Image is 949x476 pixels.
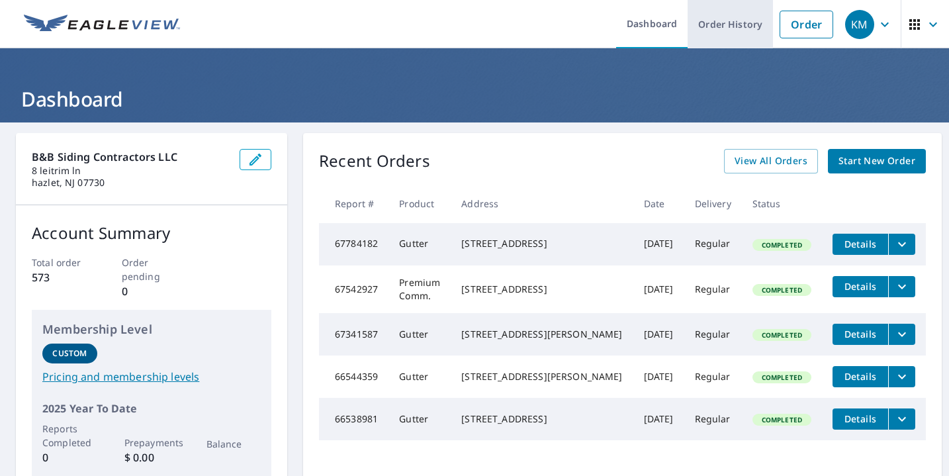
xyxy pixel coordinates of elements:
span: Details [840,412,880,425]
td: [DATE] [633,398,684,440]
th: Status [742,184,822,223]
td: 66544359 [319,356,388,398]
a: Pricing and membership levels [42,369,261,385]
p: Prepayments [124,436,179,450]
td: Regular [684,223,742,265]
a: Start New Order [828,149,926,173]
div: [STREET_ADDRESS] [461,283,622,296]
a: Order [780,11,833,38]
td: Gutter [388,398,451,440]
button: filesDropdownBtn-67341587 [888,324,915,345]
td: Gutter [388,313,451,356]
h1: Dashboard [16,85,933,113]
p: Membership Level [42,320,261,338]
button: detailsBtn-66544359 [833,366,888,387]
td: [DATE] [633,223,684,265]
th: Report # [319,184,388,223]
button: filesDropdownBtn-66544359 [888,366,915,387]
span: Details [840,280,880,293]
td: Regular [684,398,742,440]
td: Regular [684,356,742,398]
td: Regular [684,313,742,356]
div: [STREET_ADDRESS][PERSON_NAME] [461,370,622,383]
td: 67341587 [319,313,388,356]
button: detailsBtn-67542927 [833,276,888,297]
button: detailsBtn-66538981 [833,408,888,430]
td: 66538981 [319,398,388,440]
td: [DATE] [633,356,684,398]
span: Details [840,370,880,383]
td: [DATE] [633,265,684,313]
p: Order pending [122,256,182,283]
span: Completed [754,240,810,250]
span: Start New Order [838,153,915,169]
p: Custom [52,348,87,359]
span: Completed [754,285,810,295]
a: View All Orders [724,149,818,173]
p: 0 [122,283,182,299]
th: Product [388,184,451,223]
span: Completed [754,373,810,382]
p: $ 0.00 [124,450,179,465]
p: Account Summary [32,221,271,245]
p: B&B Siding Contractors LLC [32,149,229,165]
p: Total order [32,256,92,269]
button: filesDropdownBtn-67542927 [888,276,915,297]
th: Address [451,184,633,223]
button: detailsBtn-67784182 [833,234,888,255]
p: Balance [206,437,261,451]
th: Delivery [684,184,742,223]
div: [STREET_ADDRESS][PERSON_NAME] [461,328,622,341]
p: Reports Completed [42,422,97,450]
td: Gutter [388,223,451,265]
span: Completed [754,330,810,340]
p: 0 [42,450,97,465]
td: 67784182 [319,223,388,265]
th: Date [633,184,684,223]
button: filesDropdownBtn-67784182 [888,234,915,255]
p: 2025 Year To Date [42,401,261,416]
div: KM [845,10,874,39]
button: detailsBtn-67341587 [833,324,888,345]
td: 67542927 [319,265,388,313]
td: Gutter [388,356,451,398]
span: Details [840,238,880,250]
td: Premium Comm. [388,265,451,313]
p: 573 [32,269,92,285]
p: 8 leitrim ln [32,165,229,177]
span: View All Orders [735,153,807,169]
span: Completed [754,415,810,424]
div: [STREET_ADDRESS] [461,412,622,426]
td: [DATE] [633,313,684,356]
p: Recent Orders [319,149,430,173]
p: hazlet, NJ 07730 [32,177,229,189]
img: EV Logo [24,15,180,34]
div: [STREET_ADDRESS] [461,237,622,250]
button: filesDropdownBtn-66538981 [888,408,915,430]
td: Regular [684,265,742,313]
span: Details [840,328,880,340]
